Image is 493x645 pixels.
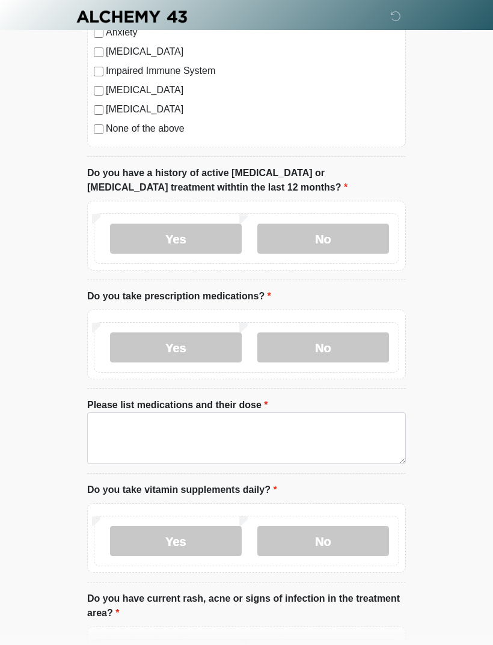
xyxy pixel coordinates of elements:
[106,102,399,117] label: [MEDICAL_DATA]
[87,398,268,412] label: Please list medications and their dose
[257,332,389,362] label: No
[94,105,103,115] input: [MEDICAL_DATA]
[87,483,277,497] label: Do you take vitamin supplements daily?
[257,224,389,254] label: No
[106,83,399,97] label: [MEDICAL_DATA]
[75,9,188,24] img: Alchemy 43 Logo
[94,67,103,76] input: Impaired Immune System
[106,64,399,78] label: Impaired Immune System
[106,121,399,136] label: None of the above
[87,592,406,620] label: Do you have current rash, acne or signs of infection in the treatment area?
[110,224,242,254] label: Yes
[87,166,406,195] label: Do you have a history of active [MEDICAL_DATA] or [MEDICAL_DATA] treatment withtin the last 12 mo...
[257,526,389,556] label: No
[94,86,103,96] input: [MEDICAL_DATA]
[106,44,399,59] label: [MEDICAL_DATA]
[94,124,103,134] input: None of the above
[87,289,271,304] label: Do you take prescription medications?
[110,526,242,556] label: Yes
[110,332,242,362] label: Yes
[94,47,103,57] input: [MEDICAL_DATA]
